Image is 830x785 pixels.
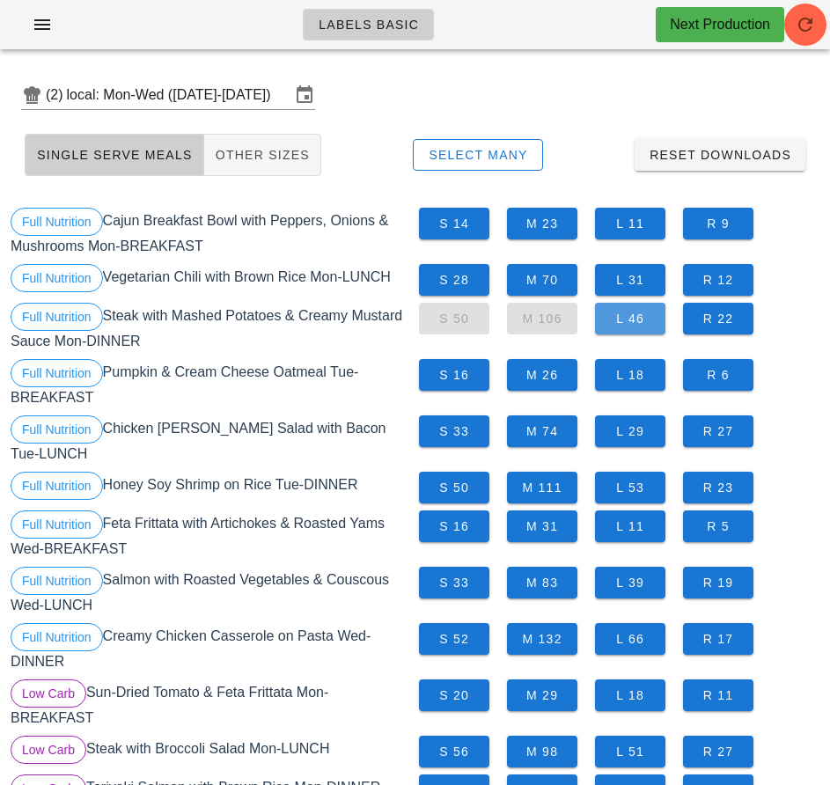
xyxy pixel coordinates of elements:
span: Full Nutrition [22,624,92,650]
button: L 18 [595,679,665,711]
button: L 51 [595,736,665,767]
span: R 5 [697,519,739,533]
span: M 70 [521,273,563,287]
button: M 31 [507,510,577,542]
button: R 23 [683,472,753,503]
button: L 11 [595,510,665,542]
div: Chicken [PERSON_NAME] Salad with Bacon Tue-LUNCH [7,412,415,468]
span: M 23 [521,216,563,231]
span: L 51 [609,745,651,759]
span: S 14 [433,216,475,231]
span: S 33 [433,424,475,438]
button: M 26 [507,359,577,391]
span: Reset Downloads [649,148,791,162]
button: S 33 [419,567,489,598]
span: Full Nutrition [22,473,92,499]
span: S 50 [433,481,475,495]
div: Feta Frittata with Artichokes & Roasted Yams Wed-BREAKFAST [7,507,415,563]
button: R 11 [683,679,753,711]
span: R 6 [697,368,739,382]
button: S 16 [419,510,489,542]
button: M 83 [507,567,577,598]
span: R 19 [697,576,739,590]
span: M 26 [521,368,563,382]
span: Single Serve Meals [36,148,193,162]
span: L 66 [609,632,651,646]
span: S 56 [433,745,475,759]
span: S 20 [433,688,475,702]
button: L 31 [595,264,665,296]
span: L 11 [609,519,651,533]
button: M 23 [507,208,577,239]
span: L 39 [609,576,651,590]
button: M 70 [507,264,577,296]
span: Full Nutrition [22,265,92,291]
button: Reset Downloads [635,139,805,171]
span: Full Nutrition [22,360,92,386]
span: R 27 [697,745,739,759]
div: Honey Soy Shrimp on Rice Tue-DINNER [7,468,415,507]
span: L 18 [609,688,651,702]
button: R 17 [683,623,753,655]
button: R 27 [683,415,753,447]
span: L 53 [609,481,651,495]
span: L 11 [609,216,651,231]
button: M 111 [507,472,577,503]
button: S 52 [419,623,489,655]
span: Labels Basic [318,18,419,32]
button: R 27 [683,736,753,767]
span: Other Sizes [215,148,310,162]
span: M 132 [521,632,563,646]
span: M 31 [521,519,563,533]
div: Creamy Chicken Casserole on Pasta Wed-DINNER [7,620,415,676]
span: L 18 [609,368,651,382]
span: Low Carb [22,737,75,763]
span: M 83 [521,576,563,590]
span: R 22 [697,312,739,326]
div: Salmon with Roasted Vegetables & Couscous Wed-LUNCH [7,563,415,620]
span: S 52 [433,632,475,646]
span: M 74 [521,424,563,438]
span: L 46 [609,312,651,326]
span: S 28 [433,273,475,287]
button: M 74 [507,415,577,447]
button: S 28 [419,264,489,296]
button: M 29 [507,679,577,711]
span: R 27 [697,424,739,438]
button: L 39 [595,567,665,598]
span: M 111 [521,481,563,495]
span: Full Nutrition [22,568,92,594]
span: R 23 [697,481,739,495]
span: R 11 [697,688,739,702]
span: S 33 [433,576,475,590]
button: L 29 [595,415,665,447]
span: M 29 [521,688,563,702]
span: S 16 [433,519,475,533]
button: R 6 [683,359,753,391]
span: Full Nutrition [22,304,92,330]
button: L 53 [595,472,665,503]
button: S 14 [419,208,489,239]
div: Pumpkin & Cream Cheese Oatmeal Tue-BREAKFAST [7,356,415,412]
div: Steak with Mashed Potatoes & Creamy Mustard Sauce Mon-DINNER [7,299,415,356]
button: L 66 [595,623,665,655]
button: Select Many [413,139,543,171]
button: L 11 [595,208,665,239]
button: L 46 [595,303,665,334]
button: R 9 [683,208,753,239]
div: Cajun Breakfast Bowl with Peppers, Onions & Mushrooms Mon-BREAKFAST [7,204,415,260]
span: S 16 [433,368,475,382]
button: S 56 [419,736,489,767]
a: Labels Basic [303,9,434,40]
span: L 31 [609,273,651,287]
div: Sun-Dried Tomato & Feta Frittata Mon-BREAKFAST [7,676,415,732]
button: Other Sizes [204,134,321,176]
button: R 5 [683,510,753,542]
button: S 33 [419,415,489,447]
span: R 9 [697,216,739,231]
span: Full Nutrition [22,511,92,538]
button: L 18 [595,359,665,391]
button: S 50 [419,472,489,503]
span: Select Many [428,148,528,162]
span: R 17 [697,632,739,646]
